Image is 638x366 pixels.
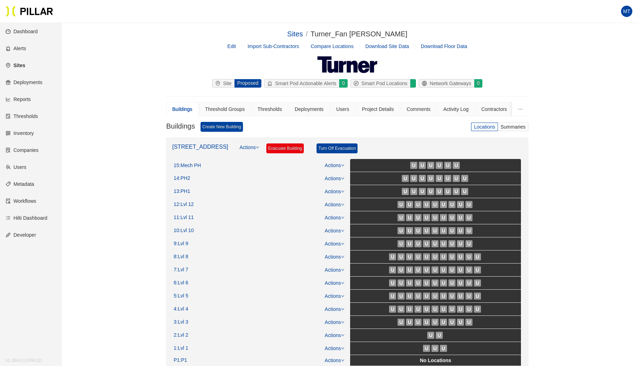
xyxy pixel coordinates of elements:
span: U [399,227,403,235]
div: No Locations [352,356,520,364]
span: U [446,188,449,195]
span: : Lvl 4 [176,306,188,312]
a: Actions [239,143,259,159]
span: U [450,227,454,235]
a: environmentSites [6,63,25,68]
span: U [446,175,449,182]
span: U [399,305,403,313]
span: : Lvl 9 [176,241,188,247]
a: Actions [325,319,344,325]
span: U [420,175,424,182]
div: Buildings [172,105,192,113]
a: alertAlerts [6,46,26,51]
span: U [416,318,420,326]
div: Deployments [295,105,324,113]
div: 6 [174,280,188,286]
span: down [341,320,344,324]
span: U [416,227,420,235]
a: Create New Building [201,122,243,132]
div: Proposed [234,79,261,88]
span: : Lvl 12 [179,201,194,208]
span: U [408,227,411,235]
div: Activity Log [443,105,469,113]
span: U [425,253,428,261]
span: U [446,161,449,169]
span: U [433,201,437,208]
div: 8 [174,254,188,260]
span: U [437,188,441,195]
span: U [433,253,437,261]
a: Actions [325,241,344,247]
span: U [459,240,462,248]
div: Contractors [481,105,507,113]
span: U [425,279,428,287]
a: Evacuate Building [266,143,304,153]
a: Actions [325,280,344,286]
a: barsHilti Dashboard [6,215,47,221]
span: U [420,161,424,169]
span: U [425,318,428,326]
span: Download Site Data [365,43,409,49]
span: U [433,305,437,313]
span: U [467,253,471,261]
span: U [437,331,441,339]
span: U [416,253,420,261]
span: U [442,201,445,208]
div: 7 [174,267,188,273]
span: down [341,333,344,337]
span: U [425,344,428,352]
div: Users [336,105,349,113]
a: Actions [325,176,344,181]
a: Actions [325,358,344,363]
span: U [476,279,479,287]
span: U [450,201,454,208]
span: U [454,161,458,169]
span: U [437,161,441,169]
span: U [467,266,471,274]
span: : Lvl 5 [176,293,188,299]
span: U [399,201,403,208]
span: U [450,253,454,261]
a: dashboardDashboard [6,29,38,34]
span: Summaries [500,124,526,130]
span: : Lvl 11 [179,214,194,221]
span: U [442,240,445,248]
span: U [399,240,403,248]
span: U [450,318,454,326]
span: U [467,240,471,248]
span: U [442,227,445,235]
div: 9 [174,241,188,247]
div: Smart Pod Locations [351,79,410,87]
span: U [399,214,403,222]
span: down [341,347,344,350]
span: U [408,214,411,222]
span: U [476,305,479,313]
span: U [408,279,411,287]
div: 5 [174,293,188,299]
span: U [467,201,471,208]
span: U [459,279,462,287]
div: 4 [174,306,188,312]
span: U [442,305,445,313]
span: : PH2 [179,175,190,182]
span: U [433,292,437,300]
span: U [416,292,420,300]
div: 3 [174,319,188,325]
span: U [450,214,454,222]
span: U [425,266,428,274]
span: U [450,240,454,248]
span: U [429,188,433,195]
span: U [450,292,454,300]
span: U [416,305,420,313]
span: U [442,344,445,352]
span: U [404,188,407,195]
span: down [341,281,344,285]
div: 11 [174,214,194,221]
span: U [476,292,479,300]
span: U [404,175,407,182]
span: down [341,255,344,259]
span: U [463,175,466,182]
h3: Buildings [166,122,195,132]
div: Threshold Groups [205,105,245,113]
span: U [412,161,416,169]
